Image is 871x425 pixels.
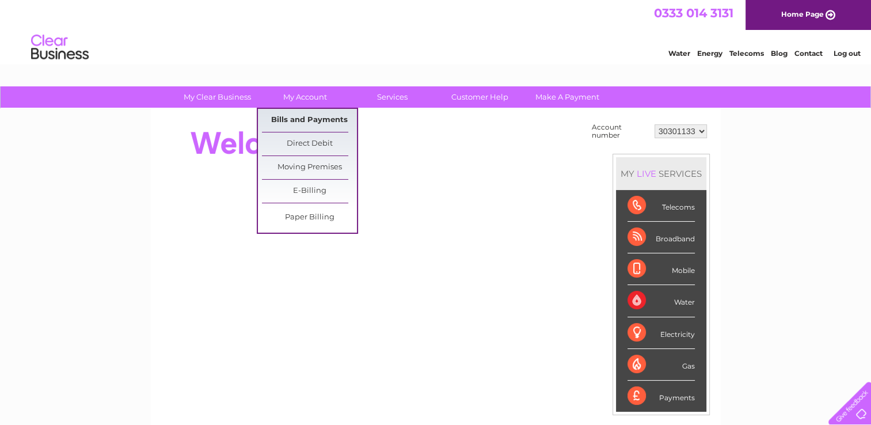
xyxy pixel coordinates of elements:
a: Make A Payment [520,86,615,108]
a: Water [668,49,690,58]
div: Electricity [627,317,695,349]
a: Direct Debit [262,132,357,155]
a: Customer Help [432,86,527,108]
a: Bills and Payments [262,109,357,132]
a: Telecoms [729,49,764,58]
div: Broadband [627,222,695,253]
a: Log out [833,49,860,58]
a: Services [345,86,440,108]
div: Telecoms [627,190,695,222]
div: Payments [627,381,695,412]
a: E-Billing [262,180,357,203]
a: Paper Billing [262,206,357,229]
a: My Clear Business [170,86,265,108]
td: Account number [589,120,652,142]
div: Gas [627,349,695,381]
a: Energy [697,49,722,58]
a: 0333 014 3131 [654,6,733,20]
a: Blog [771,49,788,58]
a: Contact [794,49,823,58]
a: My Account [257,86,352,108]
div: Mobile [627,253,695,285]
div: MY SERVICES [616,157,706,190]
div: LIVE [634,168,659,179]
a: Moving Premises [262,156,357,179]
div: Clear Business is a trading name of Verastar Limited (registered in [GEOGRAPHIC_DATA] No. 3667643... [164,6,708,56]
div: Water [627,285,695,317]
img: logo.png [31,30,89,65]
